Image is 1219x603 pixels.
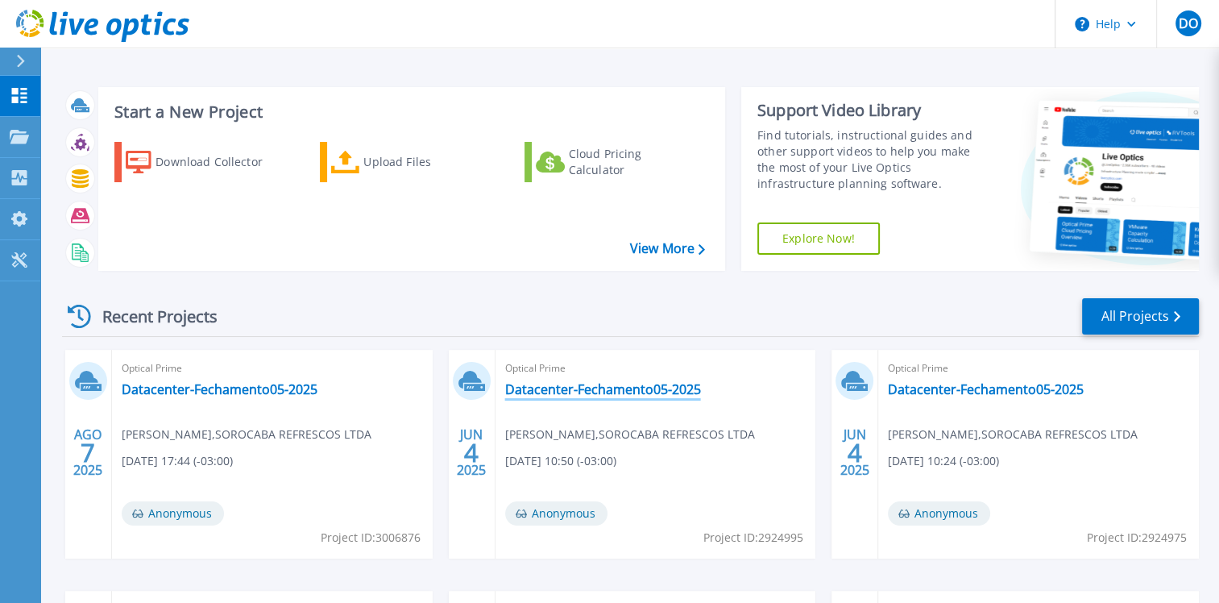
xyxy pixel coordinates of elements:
div: JUN 2025 [456,423,487,482]
a: Upload Files [320,142,500,182]
div: AGO 2025 [73,423,103,482]
span: [PERSON_NAME] , SOROCABA REFRESCOS LTDA [122,426,371,443]
span: 7 [81,446,95,460]
div: Recent Projects [62,297,239,336]
span: [DATE] 10:50 (-03:00) [505,452,616,470]
span: 4 [464,446,479,460]
span: [PERSON_NAME] , SOROCABA REFRESCOS LTDA [505,426,755,443]
span: [DATE] 10:24 (-03:00) [888,452,999,470]
a: View More [630,241,705,256]
span: Anonymous [122,501,224,526]
a: Cloud Pricing Calculator [525,142,704,182]
span: Optical Prime [122,360,423,377]
span: Optical Prime [888,360,1189,377]
h3: Start a New Project [114,103,704,121]
div: JUN 2025 [840,423,870,482]
a: Datacenter-Fechamento05-2025 [888,381,1084,397]
a: Explore Now! [757,222,880,255]
span: [PERSON_NAME] , SOROCABA REFRESCOS LTDA [888,426,1138,443]
div: Download Collector [155,146,284,178]
span: Project ID: 3006876 [321,529,421,547]
div: Support Video Library [757,100,987,121]
a: All Projects [1082,298,1199,335]
a: Download Collector [114,142,294,182]
a: Datacenter-Fechamento05-2025 [122,381,317,397]
span: Optical Prime [505,360,806,377]
div: Upload Files [363,146,492,178]
span: [DATE] 17:44 (-03:00) [122,452,233,470]
span: 4 [848,446,862,460]
span: Project ID: 2924995 [703,529,803,547]
span: DO [1178,17,1197,30]
span: Anonymous [888,501,990,526]
span: Anonymous [505,501,607,526]
span: Project ID: 2924975 [1087,529,1187,547]
div: Find tutorials, instructional guides and other support videos to help you make the most of your L... [757,127,987,192]
a: Datacenter-Fechamento05-2025 [505,381,701,397]
div: Cloud Pricing Calculator [569,146,698,178]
